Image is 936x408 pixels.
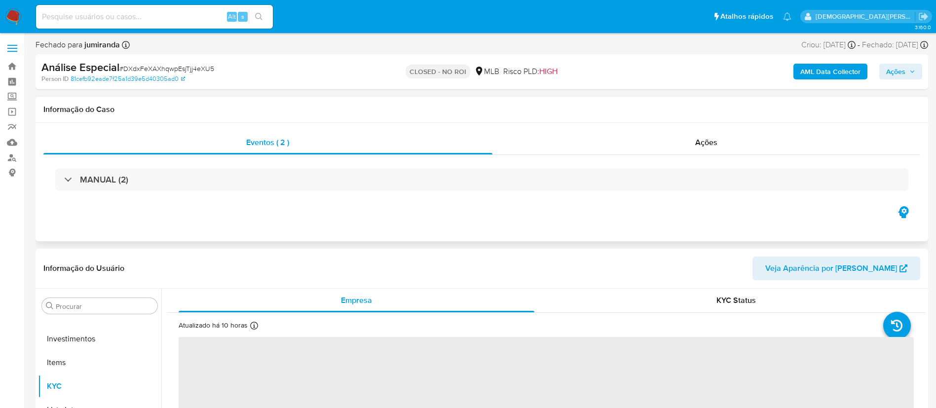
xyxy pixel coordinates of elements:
[38,351,161,374] button: Items
[55,168,908,191] div: MANUAL (2)
[503,66,558,77] span: Risco PLD:
[406,65,470,78] p: CLOSED - NO ROI
[82,39,120,50] b: jumiranda
[793,64,867,79] button: AML Data Collector
[783,12,791,21] a: Notificações
[474,66,499,77] div: MLB
[241,12,244,21] span: s
[816,12,915,21] p: thais.asantos@mercadolivre.com
[539,66,558,77] span: HIGH
[179,321,248,330] p: Atualizado há 10 horas
[43,105,920,114] h1: Informação do Caso
[36,10,273,23] input: Pesquise usuários ou casos...
[695,137,717,148] span: Ações
[801,39,856,50] div: Criou: [DATE]
[38,374,161,398] button: KYC
[41,59,119,75] b: Análise Especial
[80,174,128,185] h3: MANUAL (2)
[36,39,120,50] span: Fechado para
[341,295,372,306] span: Empresa
[720,11,773,22] span: Atalhos rápidos
[43,263,124,273] h1: Informação do Usuário
[228,12,236,21] span: Alt
[56,302,153,311] input: Procurar
[862,39,928,50] div: Fechado: [DATE]
[38,327,161,351] button: Investimentos
[886,64,905,79] span: Ações
[246,137,289,148] span: Eventos ( 2 )
[800,64,861,79] b: AML Data Collector
[716,295,756,306] span: KYC Status
[46,302,54,310] button: Procurar
[752,257,920,280] button: Veja Aparência por [PERSON_NAME]
[119,64,214,74] span: # DXdxFeXAXhqwpEsjTjj4eXU5
[918,11,929,22] a: Sair
[879,64,922,79] button: Ações
[71,74,185,83] a: 81cefb92eade7f25a1d39e5d40305ad0
[765,257,897,280] span: Veja Aparência por [PERSON_NAME]
[249,10,269,24] button: search-icon
[858,39,860,50] span: -
[41,74,69,83] b: Person ID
